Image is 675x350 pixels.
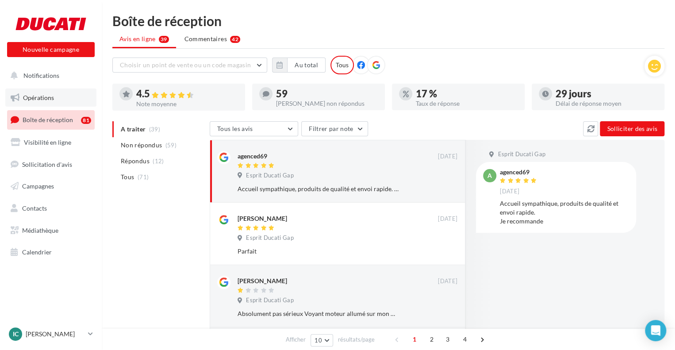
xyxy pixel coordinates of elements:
span: 1 [407,332,422,346]
span: 4 [458,332,472,346]
span: 3 [441,332,455,346]
a: Médiathèque [5,221,96,240]
span: a [487,171,492,180]
div: Taux de réponse [416,100,518,107]
div: Note moyenne [136,101,238,107]
p: [PERSON_NAME] [26,330,84,338]
div: Tous [330,56,354,74]
span: [DATE] [500,188,519,196]
button: Tous les avis [210,121,298,136]
span: Visibilité en ligne [24,138,71,146]
span: Esprit Ducati Gap [246,296,294,304]
span: [DATE] [438,153,457,161]
span: 2 [425,332,439,346]
div: 4.5 [136,89,238,99]
div: 42 [230,36,240,43]
span: Esprit Ducati Gap [246,234,294,242]
span: Esprit Ducati Gap [498,150,545,158]
a: IC [PERSON_NAME] [7,326,95,342]
span: Commentaires [184,35,227,43]
a: Contacts [5,199,96,218]
span: Sollicitation d'avis [22,160,72,168]
button: Solliciter des avis [600,121,664,136]
a: Boîte de réception81 [5,110,96,129]
a: Campagnes [5,177,96,196]
span: Choisir un point de vente ou un code magasin [120,61,251,69]
div: [PERSON_NAME] [238,277,287,285]
span: Afficher [286,335,306,344]
span: Calendrier [22,248,52,256]
a: Visibilité en ligne [5,133,96,152]
span: Opérations [23,94,54,101]
button: Au total [287,58,326,73]
span: résultats/page [338,335,375,344]
span: Campagnes [22,182,54,190]
div: Absolument pas sérieux Voyant moteur allumé sur mon monster Déposée pendant 3 semaines pour chang... [238,309,400,318]
span: Contacts [22,204,47,212]
span: 10 [314,337,322,344]
button: 10 [311,334,333,346]
span: Boîte de réception [23,116,73,123]
div: Boîte de réception [112,14,664,27]
span: Répondus [121,157,150,165]
span: Esprit Ducati Gap [246,172,294,180]
div: 17 % [416,89,518,99]
div: Accueil sympathique, produits de qualité et envoi rapide. Je recommande [238,185,400,193]
div: 29 jours [556,89,657,99]
button: Notifications [5,66,93,85]
div: 81 [81,117,91,124]
button: Choisir un point de vente ou un code magasin [112,58,267,73]
span: [DATE] [438,277,457,285]
div: [PERSON_NAME] non répondus [276,100,378,107]
span: IC [13,330,19,338]
span: Médiathèque [22,227,58,234]
div: 59 [276,89,378,99]
div: [PERSON_NAME] [238,214,287,223]
span: (71) [138,173,149,181]
button: Au total [272,58,326,73]
button: Nouvelle campagne [7,42,95,57]
div: agenced69 [500,169,539,175]
div: Accueil sympathique, produits de qualité et envoi rapide. Je recommande [500,199,629,226]
div: agenced69 [238,152,267,161]
div: Délai de réponse moyen [556,100,657,107]
span: (59) [165,142,176,149]
a: Calendrier [5,243,96,262]
a: Sollicitation d'avis [5,155,96,174]
span: (12) [153,158,164,165]
button: Filtrer par note [301,121,368,136]
span: Notifications [23,72,59,79]
div: Open Intercom Messenger [645,320,666,341]
div: Parfait [238,247,400,256]
span: Non répondus [121,141,162,150]
span: Tous [121,173,134,181]
span: Tous les avis [217,125,253,132]
span: [DATE] [438,215,457,223]
a: Opérations [5,88,96,107]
